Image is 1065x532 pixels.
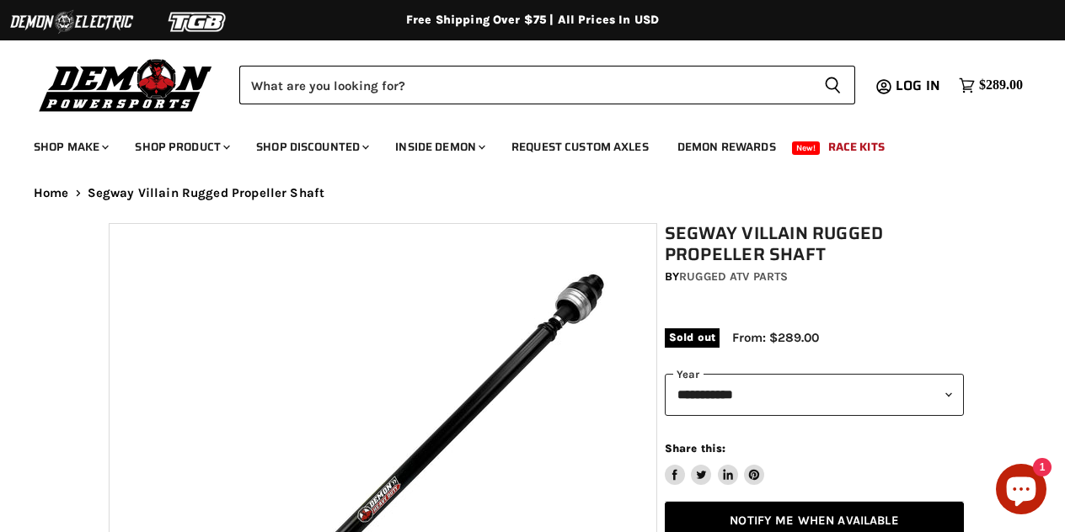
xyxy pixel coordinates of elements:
aside: Share this: [665,441,765,486]
a: Shop Make [21,130,119,164]
ul: Main menu [21,123,1019,164]
a: Shop Product [122,130,240,164]
input: Search [239,66,811,104]
img: Demon Electric Logo 2 [8,6,135,38]
span: New! [792,141,821,155]
a: Home [34,186,69,200]
span: Log in [896,75,940,96]
a: Race Kits [816,130,897,164]
a: Log in [888,78,950,93]
a: Shop Discounted [244,130,379,164]
span: From: $289.00 [732,330,819,345]
span: $289.00 [979,77,1023,93]
a: Request Custom Axles [499,130,661,164]
span: Segway Villain Rugged Propeller Shaft [88,186,325,200]
span: Share this: [665,442,725,455]
select: year [665,374,964,415]
h1: Segway Villain Rugged Propeller Shaft [665,223,964,265]
button: Search [811,66,855,104]
form: Product [239,66,855,104]
a: Rugged ATV Parts [679,269,788,284]
a: Demon Rewards [665,130,789,164]
img: TGB Logo 2 [135,6,261,38]
img: Demon Powersports [34,55,218,114]
span: Sold out [665,328,720,347]
a: Inside Demon [383,130,495,164]
a: $289.00 [950,73,1031,98]
div: by [665,268,964,286]
inbox-online-store-chat: Shopify online store chat [991,464,1052,519]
